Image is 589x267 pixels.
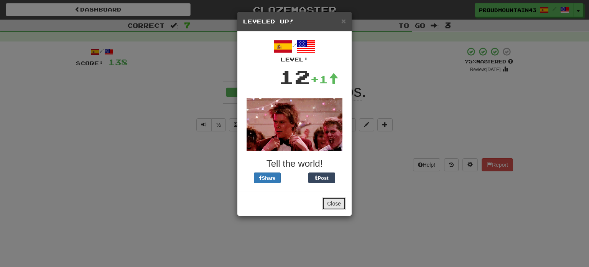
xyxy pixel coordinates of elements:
button: Close [322,197,346,210]
div: Level: [243,56,346,63]
button: Post [308,172,335,183]
div: / [243,37,346,63]
div: +1 [310,71,339,87]
img: kevin-bacon-45c228efc3db0f333faed3a78f19b6d7c867765aaadacaa7c55ae667c030a76f.gif [247,98,342,151]
button: Close [341,17,346,25]
div: 12 [279,63,310,90]
h3: Tell the world! [243,159,346,169]
button: Share [254,172,281,183]
iframe: X Post Button [281,172,308,183]
span: × [341,17,346,25]
h5: Leveled Up! [243,18,346,25]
